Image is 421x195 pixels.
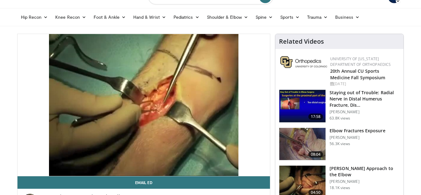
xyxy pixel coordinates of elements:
[17,176,270,189] a: Email Ed
[279,128,326,160] img: heCDP4pTuni5z6vX4xMDoxOjBrO-I4W8_11.150x105_q85_crop-smart_upscale.jpg
[330,116,350,121] p: 63.8K views
[330,185,350,190] p: 18.1K views
[252,11,277,23] a: Spine
[130,11,170,23] a: Hand & Wrist
[330,90,400,108] h3: Staying out of Trouble: Radial Nerve in Distal Humerus Fracture, Dis…
[170,11,203,23] a: Pediatrics
[279,90,400,123] a: 17:58 Staying out of Trouble: Radial Nerve in Distal Humerus Fracture, Dis… [PERSON_NAME] 63.8K v...
[279,90,326,122] img: Q2xRg7exoPLTwO8X4xMDoxOjB1O8AjAz_1.150x105_q85_crop-smart_upscale.jpg
[17,34,270,176] video-js: Video Player
[330,110,400,115] p: [PERSON_NAME]
[277,11,303,23] a: Sports
[330,165,400,178] h3: [PERSON_NAME] Approach to the Elbow
[330,81,399,87] div: [DATE]
[330,68,385,80] a: 20th Annual CU Sports Medicine Fall Symposium
[279,128,400,161] a: 08:04 Elbow Fractures Exposure [PERSON_NAME] 56.3K views
[308,114,323,120] span: 17:58
[303,11,332,23] a: Trauma
[331,11,363,23] a: Business
[203,11,252,23] a: Shoulder & Elbow
[330,135,385,140] p: [PERSON_NAME]
[17,11,52,23] a: Hip Recon
[90,11,130,23] a: Foot & Ankle
[330,56,391,67] a: University of [US_STATE] Department of Orthopaedics
[279,38,324,45] h4: Related Videos
[330,179,400,184] p: [PERSON_NAME]
[51,11,90,23] a: Knee Recon
[280,56,327,68] img: 355603a8-37da-49b6-856f-e00d7e9307d3.png.150x105_q85_autocrop_double_scale_upscale_version-0.2.png
[308,151,323,158] span: 08:04
[330,141,350,146] p: 56.3K views
[330,128,385,134] h3: Elbow Fractures Exposure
